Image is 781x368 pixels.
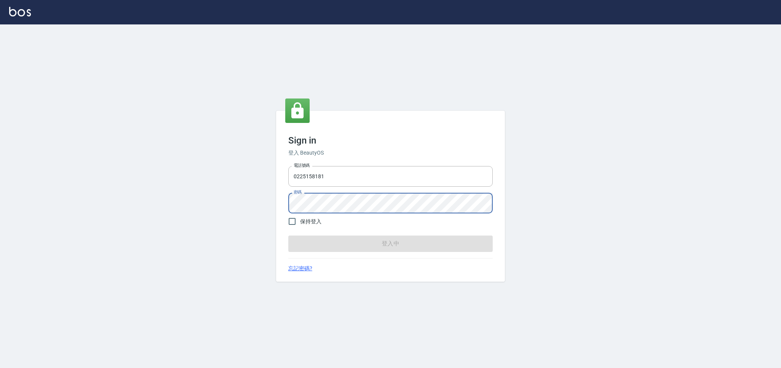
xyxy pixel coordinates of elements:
a: 忘記密碼? [288,265,312,273]
label: 密碼 [294,189,302,195]
img: Logo [9,7,31,16]
h6: 登入 BeautyOS [288,149,493,157]
span: 保持登入 [300,218,321,226]
h3: Sign in [288,135,493,146]
label: 電話號碼 [294,163,310,168]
